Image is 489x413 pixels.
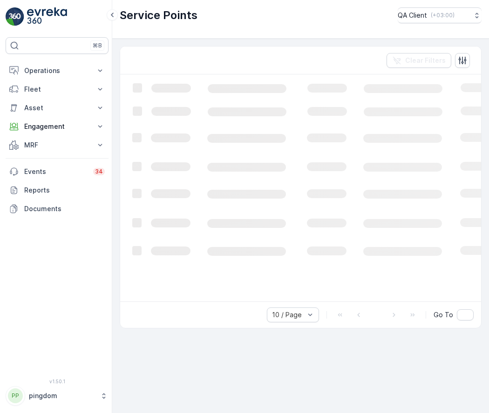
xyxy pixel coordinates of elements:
p: pingdom [29,391,95,400]
div: PP [8,388,23,403]
button: Engagement [6,117,109,136]
button: Asset [6,99,109,117]
span: Go To [434,310,453,320]
p: Clear Filters [405,56,446,65]
span: v 1.50.1 [6,379,109,384]
a: Events34 [6,162,109,181]
p: Asset [24,103,90,113]
button: Operations [6,61,109,80]
a: Reports [6,181,109,200]
p: Fleet [24,85,90,94]
p: Service Points [120,8,197,23]
img: logo_light-DOdMpM7g.png [27,7,67,26]
button: QA Client(+03:00) [398,7,482,23]
p: Reports [24,186,105,195]
p: ( +03:00 ) [431,12,455,19]
a: Documents [6,200,109,218]
p: QA Client [398,11,427,20]
button: Clear Filters [387,53,451,68]
p: ⌘B [93,42,102,49]
p: Operations [24,66,90,75]
button: PPpingdom [6,386,109,406]
button: Fleet [6,80,109,99]
img: logo [6,7,24,26]
p: Documents [24,204,105,213]
p: Events [24,167,88,176]
p: Engagement [24,122,90,131]
p: MRF [24,140,90,150]
p: 34 [95,168,103,175]
button: MRF [6,136,109,154]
